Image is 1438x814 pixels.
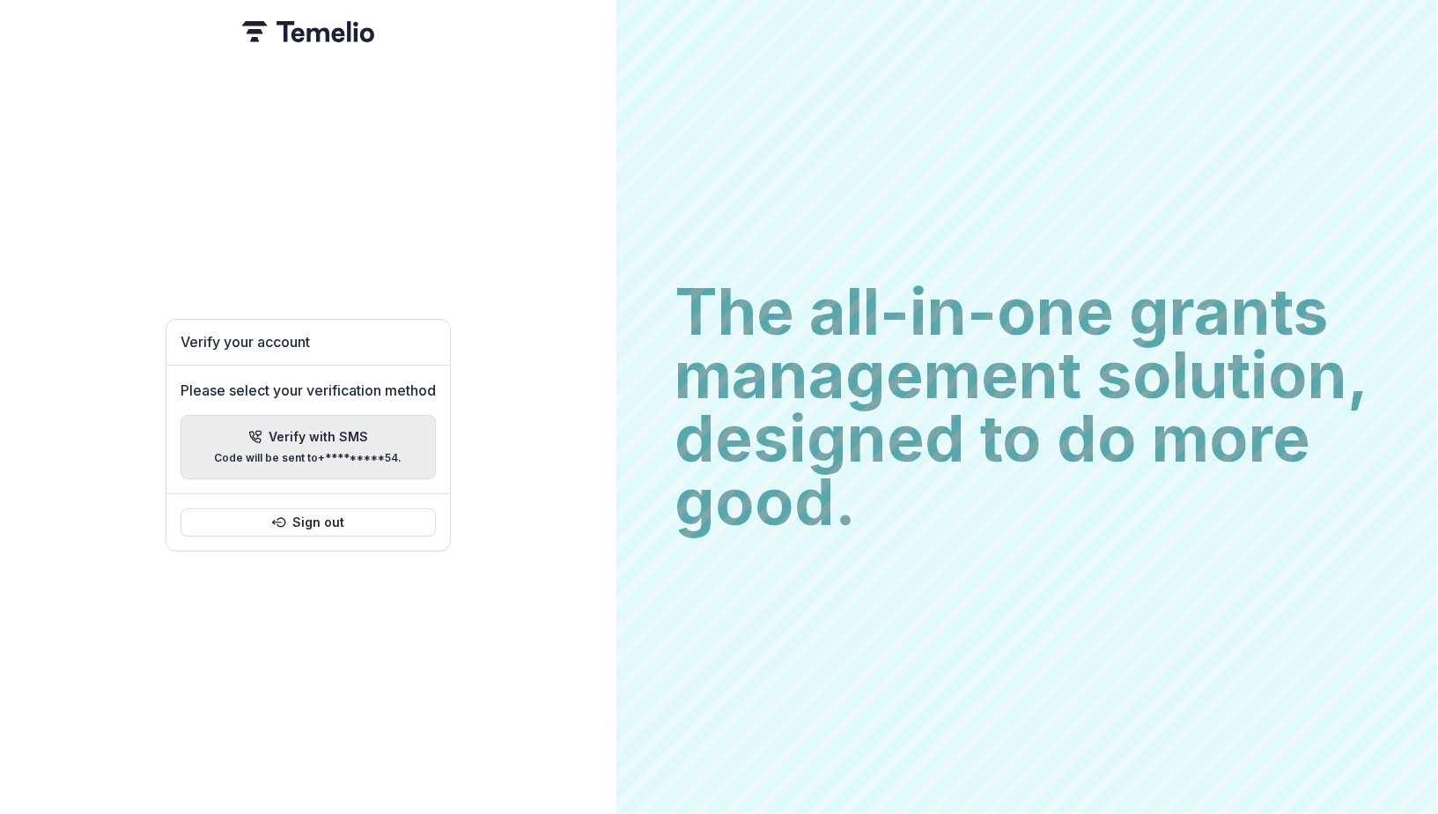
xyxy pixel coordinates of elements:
button: Verify with SMSCode will be sent to+*********54. [181,415,436,479]
h1: Verify your account [181,334,436,351]
p: Please select your verification method [181,380,436,401]
p: Verify with SMS [269,430,369,445]
button: Sign out [181,508,436,536]
img: Temelio [242,21,374,42]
